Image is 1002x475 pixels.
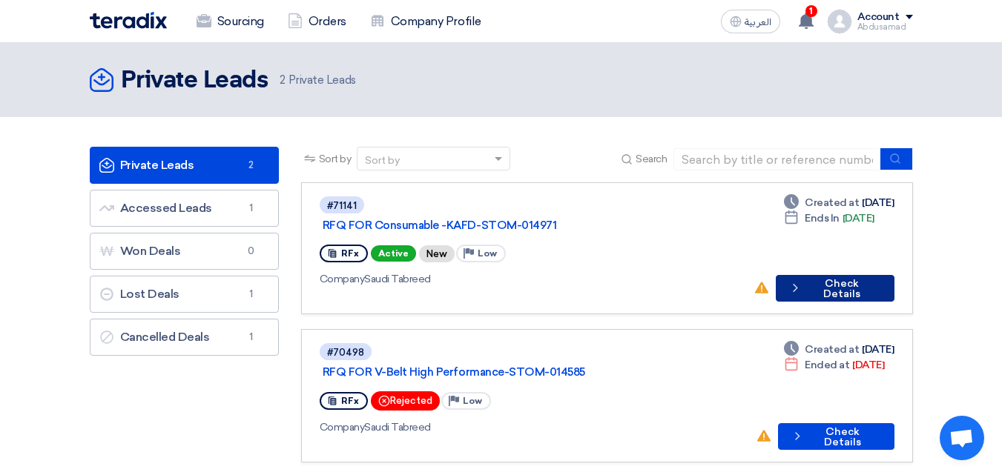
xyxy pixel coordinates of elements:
a: Accessed Leads1 [90,190,279,227]
span: Private Leads [280,72,355,89]
span: Low [478,248,497,259]
span: 1 [243,201,260,216]
div: #70498 [327,348,364,357]
div: Saudi Tabreed [320,271,742,287]
div: New [419,245,455,262]
div: Sort by [365,153,400,168]
div: [DATE] [784,357,884,373]
span: 2 [280,73,286,87]
span: Company [320,421,365,434]
div: [DATE] [784,342,894,357]
img: profile_test.png [828,10,851,33]
div: [DATE] [784,210,874,226]
span: Sort by [319,151,352,167]
span: RFx [341,396,359,406]
a: Company Profile [358,5,493,38]
span: RFx [341,248,359,259]
div: #71141 [327,201,357,210]
span: Created at [805,195,859,210]
a: RFQ FOR V-Belt High Performance-STOM-014585 [323,365,693,379]
div: Account [857,11,900,24]
span: Search [636,151,667,167]
span: 1 [805,5,817,17]
a: RFQ FOR Consumable -KAFD-STOM-014971 [323,219,693,232]
span: 1 [243,287,260,302]
span: Active [371,245,416,262]
a: Private Leads2 [90,147,279,184]
a: Open chat [940,416,984,460]
span: 0 [243,244,260,259]
a: Sourcing [185,5,276,38]
h2: Private Leads [121,66,268,96]
span: Company [320,273,365,285]
a: Lost Deals1 [90,276,279,313]
a: Cancelled Deals1 [90,319,279,356]
span: Low [463,396,482,406]
button: العربية [721,10,780,33]
a: Orders [276,5,358,38]
button: Check Details [776,275,894,302]
a: Won Deals0 [90,233,279,270]
button: Check Details [778,423,894,450]
div: [DATE] [784,195,894,210]
span: Ended at [805,357,849,373]
span: Created at [805,342,859,357]
span: 2 [243,158,260,173]
div: Abdusamad [857,23,913,31]
span: Ends In [805,210,840,226]
span: العربية [745,17,771,27]
div: Saudi Tabreed [320,419,744,435]
div: Rejected [371,391,440,411]
input: Search by title or reference number [673,148,881,170]
img: Teradix logo [90,12,167,29]
span: 1 [243,330,260,345]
